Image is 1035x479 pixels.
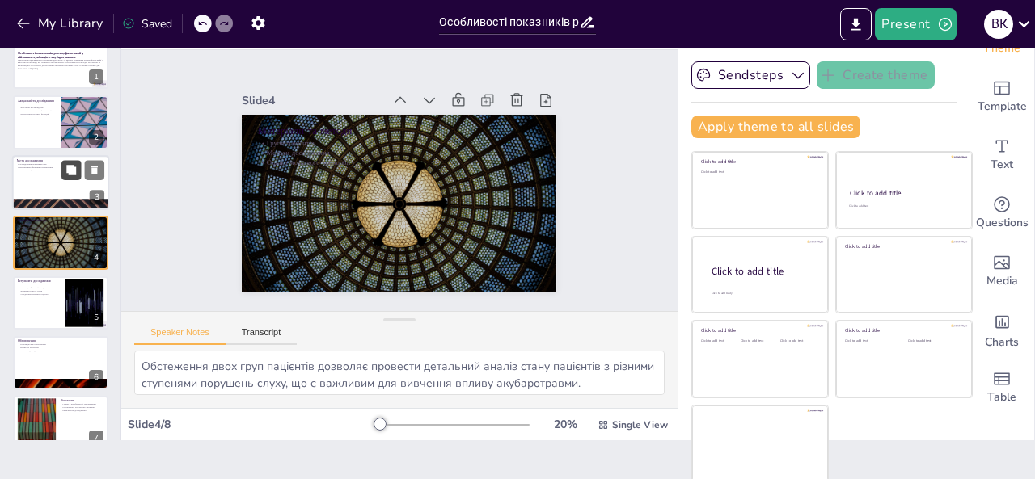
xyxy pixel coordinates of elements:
[89,431,103,445] div: 7
[89,69,103,84] div: 1
[970,126,1034,184] div: Add text boxes
[134,327,226,345] button: Speaker Notes
[12,11,110,36] button: My Library
[986,272,1018,290] span: Media
[701,158,817,165] div: Click to add title
[270,95,550,169] p: Матеріали та методи
[546,417,585,432] div: 20 %
[128,417,374,432] div: Slide 4 / 8
[85,160,104,179] button: Delete Slide
[89,310,103,325] div: 5
[18,106,56,109] p: Зростання постраждалих
[970,242,1034,300] div: Add images, graphics, shapes or video
[13,336,108,389] div: 6
[18,286,61,289] p: Зміни церебральної гемодинаміки
[908,339,959,343] div: Click to add text
[13,36,108,89] div: 1
[817,61,935,89] button: Create theme
[970,359,1034,417] div: Add a table
[17,158,104,162] p: Мета дослідження
[850,188,957,198] div: Click to add title
[13,396,108,449] div: 7
[875,8,956,40] button: Present
[845,339,896,343] div: Click to add text
[89,130,103,145] div: 2
[17,166,104,169] p: Визначення ефективності лікування
[845,327,961,334] div: Click to add title
[18,279,61,284] p: Результати дослідження
[691,61,810,89] button: Sendsteps
[61,409,103,412] p: Важливість дослідження
[226,327,298,345] button: Transcript
[970,184,1034,242] div: Get real-time input from your audience
[18,226,103,229] p: Методи дослідження
[89,250,103,265] div: 4
[18,58,103,67] p: Презентація присвячена дослідженню кількісних та якісних показників реоенцефалографії у військово...
[18,349,103,352] p: Значення дослідження
[13,216,108,269] div: 4
[61,399,103,404] p: Висновки
[712,291,813,295] div: Click to add body
[18,67,103,70] p: Generated with [URL]
[18,218,103,223] p: Матеріали та методи
[840,8,872,40] button: Export to PowerPoint
[976,214,1029,232] span: Questions
[18,343,103,347] p: Кореляція між показниками
[18,223,103,226] p: Групи пацієнтів
[18,51,84,60] strong: Особливості показників реоенцефалографії у військовослужбовців з акубаротравмою
[701,327,817,334] div: Click to add title
[983,40,1020,57] span: Theme
[18,338,103,343] p: Обговорення
[984,8,1013,40] button: В К
[984,10,1013,39] div: В К
[18,346,103,349] p: Вплив на лікування
[741,339,777,343] div: Click to add text
[61,406,103,410] p: Поліпшення результатів лікування
[18,229,103,232] p: Оцінка мозкового кровообігу
[18,109,56,112] p: Використання реоенцефалографії
[780,339,817,343] div: Click to add text
[61,160,81,179] button: Duplicate Slide
[89,370,103,384] div: 6
[13,276,108,330] div: 5
[849,204,957,208] div: Click to add text
[122,16,172,32] div: Saved
[12,155,109,210] div: 3
[691,116,860,138] button: Apply theme to all slides
[134,351,665,395] textarea: Обстеження двох груп пацієнтів дозволяє провести детальний аналіз стану пацієнтів з різними ступе...
[90,190,104,204] div: 3
[439,11,578,34] input: Insert title
[17,168,104,171] p: Порівняння до і після лікування
[991,156,1013,174] span: Text
[712,264,815,278] div: Click to add title
[701,339,737,343] div: Click to add text
[18,111,56,115] p: Діагностика слухових функцій
[970,300,1034,359] div: Add charts and graphs
[612,418,668,431] span: Single View
[260,61,400,106] div: Slide 4
[985,334,1019,351] span: Charts
[987,389,1016,406] span: Table
[266,119,545,187] p: Методи дослідження
[701,170,817,174] div: Click to add text
[17,162,104,166] p: Дослідження показників РЕГ
[978,98,1027,116] span: Template
[268,109,547,178] p: Групи пацієнтів
[970,68,1034,126] div: Add ready made slides
[13,95,108,149] div: 2
[18,292,61,296] p: Утруднення венозного відтоку
[18,99,56,103] p: Актуальність дослідження
[845,243,961,250] div: Click to add title
[264,128,543,197] p: Оцінка мозкового кровообігу
[18,289,61,292] p: Зниження тонусу судин
[61,403,103,406] p: Зміни в церебральній гемодинаміці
